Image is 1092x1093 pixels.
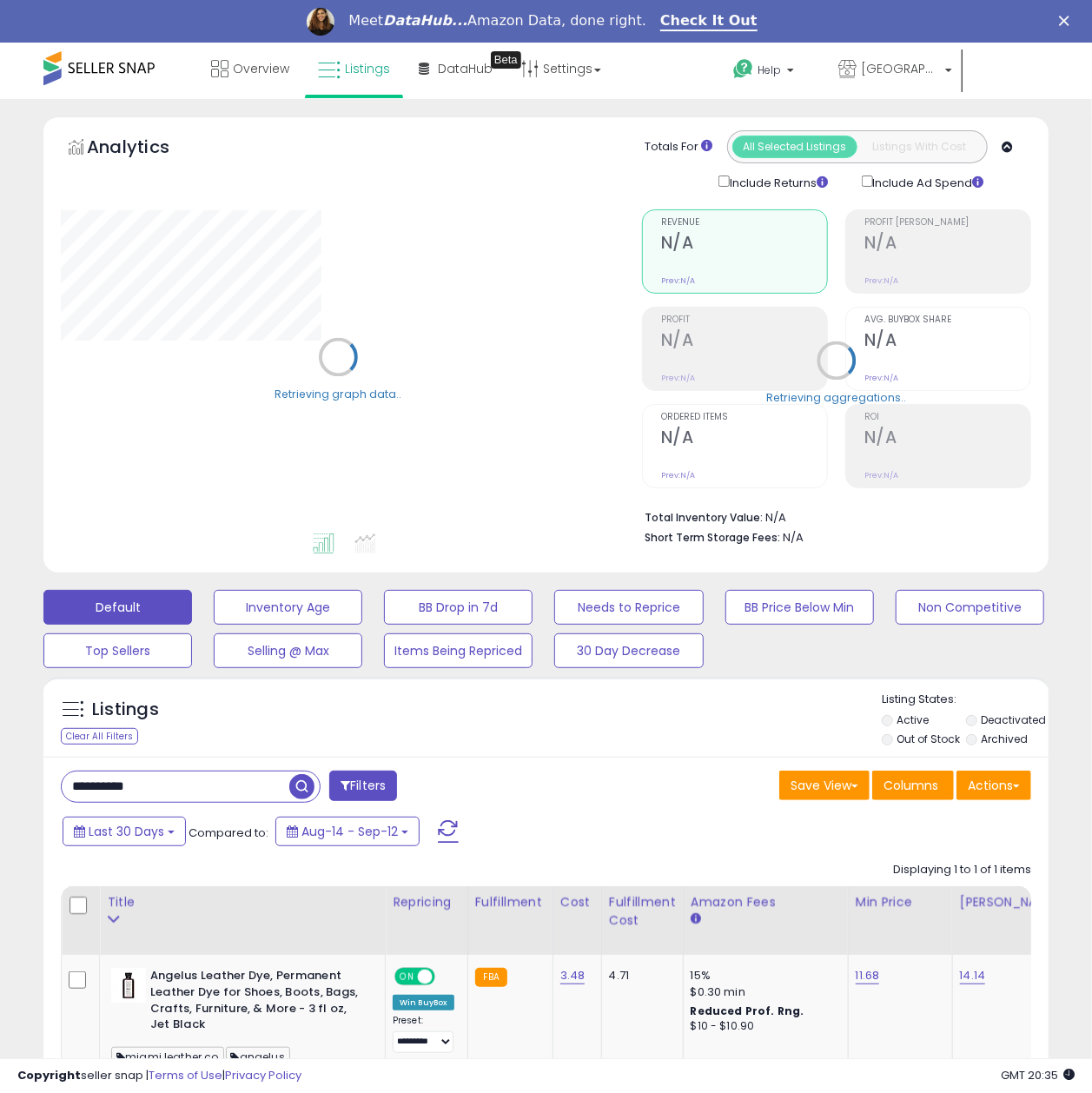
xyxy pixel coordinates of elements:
[226,1047,290,1067] span: angelus
[897,732,961,746] label: Out of Stock
[560,967,586,984] a: 3.48
[691,911,701,927] small: Amazon Fees.
[960,893,1063,911] div: [PERSON_NAME]
[87,135,203,163] h5: Analytics
[149,1067,222,1083] a: Terms of Use
[275,817,420,846] button: Aug-14 - Sep-12
[560,893,594,911] div: Cost
[862,60,940,77] span: [GEOGRAPHIC_DATA]
[111,1047,224,1067] span: miami leather co
[329,771,397,801] button: Filters
[732,136,857,158] button: All Selected Listings
[660,12,758,31] a: Check It Out
[393,893,460,911] div: Repricing
[383,12,467,29] i: DataHub...
[893,862,1031,878] div: Displaying 1 to 1 of 1 items
[872,771,954,800] button: Columns
[233,60,289,77] span: Overview
[609,968,670,984] div: 4.71
[732,58,754,80] i: Get Help
[508,43,614,95] a: Settings
[897,712,930,727] label: Active
[406,43,506,95] a: DataHub
[982,712,1047,727] label: Deactivated
[691,968,835,984] div: 15%
[63,817,186,846] button: Last 30 Days
[691,1004,804,1018] b: Reduced Prof. Rng.
[305,43,403,95] a: Listings
[393,1015,454,1054] div: Preset:
[348,12,646,30] div: Meet Amazon Data, done right.
[275,388,402,403] div: Retrieving graph data..
[849,172,1012,192] div: Include Ad Spend
[691,984,835,1000] div: $0.30 min
[758,63,782,77] span: Help
[384,590,533,625] button: BB Drop in 7d
[393,995,454,1010] div: Win BuyBox
[691,1019,835,1034] div: $10 - $10.90
[725,590,874,625] button: BB Price Below Min
[475,968,507,987] small: FBA
[719,45,824,99] a: Help
[554,590,703,625] button: Needs to Reprice
[433,970,460,984] span: OFF
[396,970,418,984] span: ON
[691,893,841,911] div: Amazon Fees
[438,60,493,77] span: DataHub
[956,771,1031,800] button: Actions
[767,391,907,407] div: Retrieving aggregations..
[307,8,334,36] img: Profile image for Georgie
[17,1067,81,1083] strong: Copyright
[609,893,676,930] div: Fulfillment Cost
[826,43,965,99] a: [GEOGRAPHIC_DATA]
[150,968,361,1037] b: Angelus Leather Dye, Permanent Leather Dye for Shoes, Boots, Bags, Crafts, Furniture, & More - 3 ...
[882,692,1049,708] p: Listing States:
[214,633,362,668] button: Selling @ Max
[61,728,138,745] div: Clear All Filters
[43,633,192,668] button: Top Sellers
[301,823,398,840] span: Aug-14 - Sep-12
[554,633,703,668] button: 30 Day Decrease
[884,777,938,794] span: Columns
[111,968,146,1003] img: 41F2yE36tTL._SL40_.jpg
[475,893,546,911] div: Fulfillment
[89,823,164,840] span: Last 30 Days
[43,590,192,625] button: Default
[896,590,1044,625] button: Non Competitive
[857,136,982,158] button: Listings With Cost
[345,60,390,77] span: Listings
[17,1068,301,1084] div: seller snap | |
[779,771,870,800] button: Save View
[1001,1067,1075,1083] span: 2025-10-13 20:35 GMT
[189,825,268,841] span: Compared to:
[856,893,945,911] div: Min Price
[92,698,159,722] h5: Listings
[982,732,1029,746] label: Archived
[225,1067,301,1083] a: Privacy Policy
[384,633,533,668] button: Items Being Repriced
[1059,16,1076,26] div: Close
[491,51,521,69] div: Tooltip anchor
[214,590,362,625] button: Inventory Age
[856,967,880,984] a: 11.68
[645,139,712,156] div: Totals For
[107,893,378,911] div: Title
[198,43,302,95] a: Overview
[705,172,849,192] div: Include Returns
[960,967,986,984] a: 14.14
